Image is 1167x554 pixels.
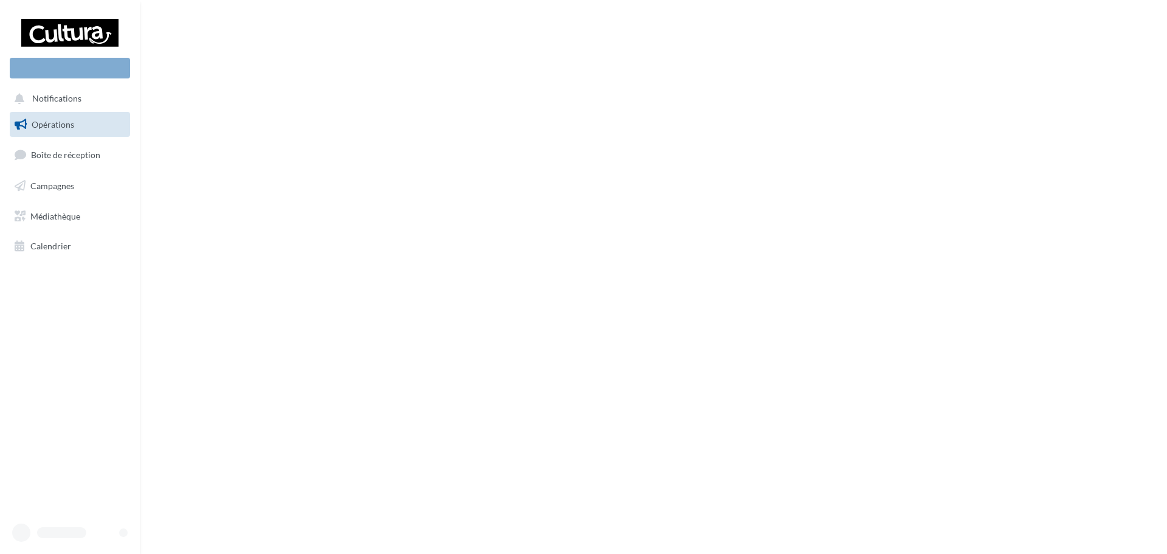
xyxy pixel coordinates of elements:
span: Médiathèque [30,210,80,221]
a: Boîte de réception [7,142,133,168]
span: Opérations [32,119,74,130]
span: Campagnes [30,181,74,191]
span: Notifications [32,94,81,104]
a: Opérations [7,112,133,137]
span: Boîte de réception [31,150,100,160]
a: Médiathèque [7,204,133,229]
a: Campagnes [7,173,133,199]
a: Calendrier [7,234,133,259]
div: Nouvelle campagne [10,58,130,78]
span: Calendrier [30,241,71,251]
